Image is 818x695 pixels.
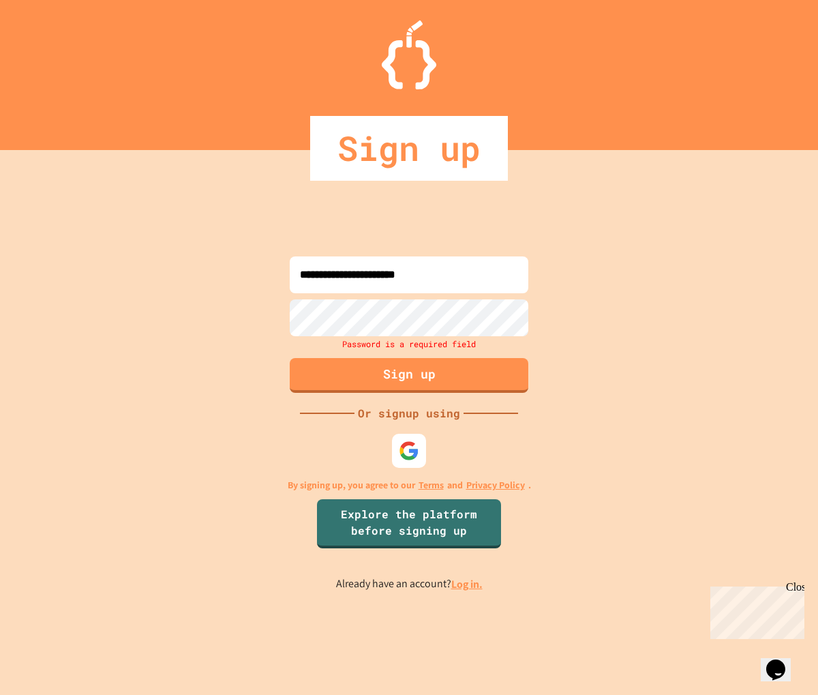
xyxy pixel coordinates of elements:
[354,405,464,422] div: Or signup using
[382,20,436,89] img: Logo.svg
[705,581,804,639] iframe: chat widget
[286,336,532,351] div: Password is a required field
[288,478,531,492] p: By signing up, you agree to our and .
[336,576,483,593] p: Already have an account?
[399,441,419,461] img: google-icon.svg
[419,478,444,492] a: Terms
[290,358,528,393] button: Sign up
[317,499,501,548] a: Explore the platform before signing up
[761,640,804,681] iframe: chat widget
[310,116,508,181] div: Sign up
[451,577,483,591] a: Log in.
[466,478,525,492] a: Privacy Policy
[5,5,94,87] div: Chat with us now!Close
